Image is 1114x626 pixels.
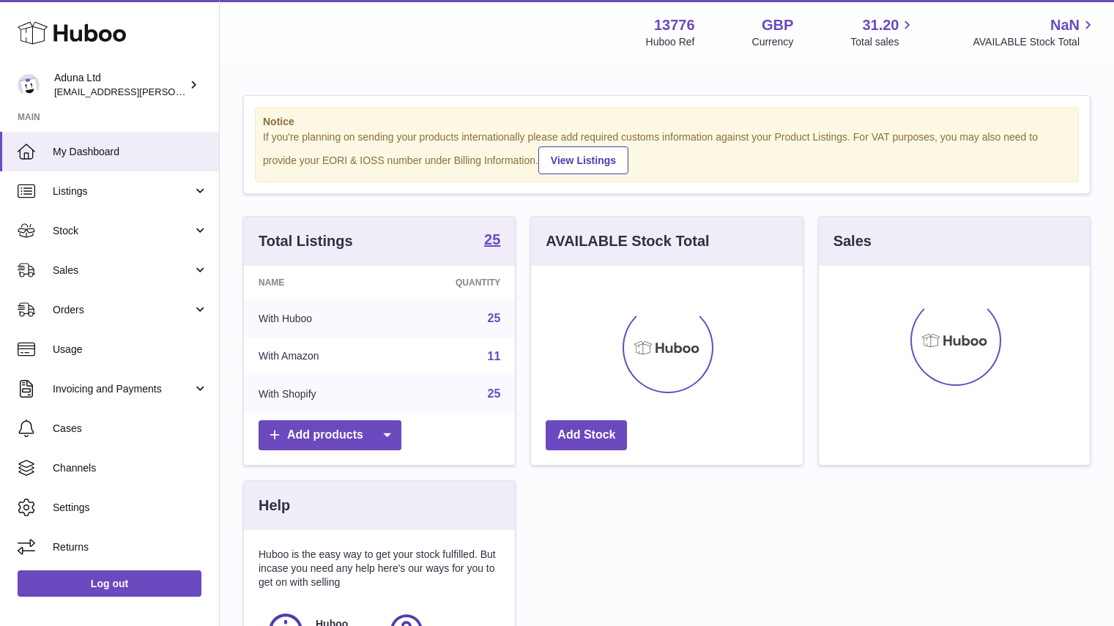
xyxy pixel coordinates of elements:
span: Cases [53,422,208,436]
h3: AVAILABLE Stock Total [546,231,709,251]
span: Total sales [850,35,916,49]
td: With Amazon [244,338,393,376]
strong: Notice [263,115,1071,129]
strong: 13776 [654,15,695,35]
th: Name [244,266,393,299]
span: My Dashboard [53,145,208,159]
a: 25 [484,232,500,250]
span: Orders [53,303,193,317]
td: With Shopify [244,375,393,413]
a: 25 [488,387,501,400]
span: Stock [53,224,193,238]
a: Add products [259,420,401,450]
span: Sales [53,264,193,277]
div: Aduna Ltd [54,71,186,99]
span: Returns [53,540,208,554]
div: If you're planning on sending your products internationally please add required customs informati... [263,130,1071,174]
p: Huboo is the easy way to get your stock fulfilled. But incase you need any help here's our ways f... [259,548,500,589]
span: Usage [53,343,208,357]
div: Huboo Ref [646,35,695,49]
a: 11 [488,350,501,362]
span: [EMAIL_ADDRESS][PERSON_NAME][PERSON_NAME][DOMAIN_NAME] [54,86,372,97]
h3: Sales [833,231,872,251]
span: Invoicing and Payments [53,382,193,396]
img: deborahe.kamara@aduna.com [18,74,40,96]
span: NaN [1050,15,1080,35]
h3: Total Listings [259,231,353,251]
a: NaN AVAILABLE Stock Total [973,15,1096,49]
span: Listings [53,185,193,198]
a: View Listings [538,146,628,174]
strong: GBP [762,15,793,35]
strong: 25 [484,232,500,247]
a: 25 [488,312,501,324]
a: Add Stock [546,420,627,450]
span: Settings [53,501,208,515]
span: AVAILABLE Stock Total [973,35,1096,49]
a: 31.20 Total sales [850,15,916,49]
span: Channels [53,461,208,475]
h3: Help [259,496,290,515]
span: 31.20 [862,15,899,35]
div: Currency [752,35,794,49]
td: With Huboo [244,299,393,338]
a: Log out [18,570,201,597]
th: Quantity [393,266,516,299]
